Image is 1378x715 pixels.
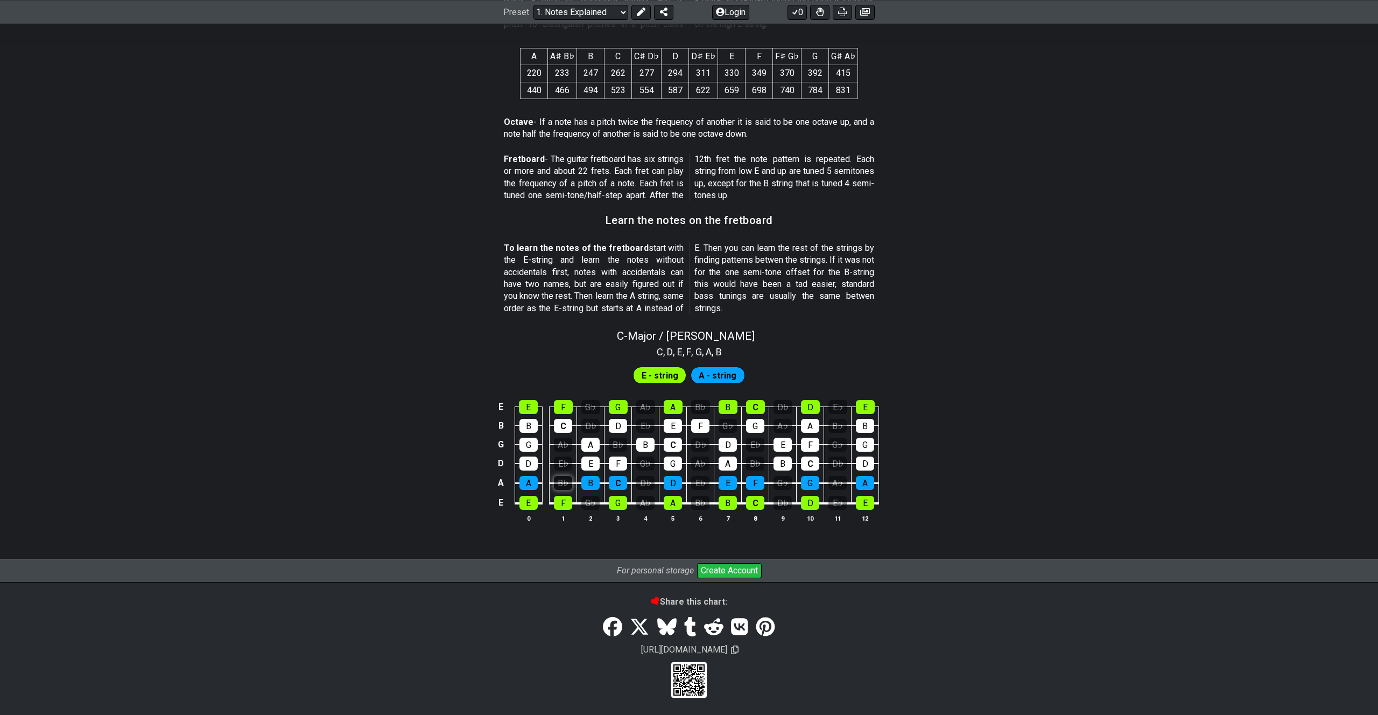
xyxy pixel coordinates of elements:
th: 2 [577,513,604,524]
span: D [667,345,673,359]
div: G♭ [828,438,847,452]
div: G♭ [636,457,655,471]
div: D♭ [774,400,792,414]
div: F [609,457,627,471]
td: 831 [829,82,858,99]
td: 523 [604,82,632,99]
th: 11 [824,513,852,524]
span: , [673,345,677,359]
div: A♭ [636,496,655,510]
a: Tumblr [680,612,700,642]
td: 587 [662,82,689,99]
td: 415 [829,65,858,82]
div: A [856,476,874,490]
td: E [495,398,508,417]
th: 0 [515,513,542,524]
div: B [519,419,538,433]
div: D [856,457,874,471]
th: E [718,48,746,65]
div: A [801,419,819,433]
a: Bluesky [653,612,680,642]
div: F [554,400,573,414]
th: A♯ B♭ [548,48,577,65]
div: C [746,400,765,414]
td: 440 [521,82,548,99]
th: 10 [797,513,824,524]
div: D♭ [828,457,847,471]
td: 277 [632,65,662,82]
div: E [774,438,792,452]
td: 294 [662,65,689,82]
div: B♭ [554,476,572,490]
span: Preset [503,7,529,17]
span: , [663,345,667,359]
span: , [702,345,706,359]
span: B [716,345,722,359]
button: Print [833,4,852,19]
td: 622 [689,82,718,99]
div: B♭ [746,457,764,471]
div: A [719,457,737,471]
th: 4 [632,513,659,524]
span: C [657,345,663,359]
td: B [495,416,508,435]
span: A [706,345,712,359]
button: 0 [788,4,807,19]
th: B [577,48,604,65]
div: B [719,496,737,510]
div: E♭ [746,438,764,452]
div: G [856,438,874,452]
td: D [495,454,508,473]
div: G [609,400,628,414]
button: Create Account [697,563,762,578]
td: 659 [718,82,746,99]
div: Scan to view on your cellphone. [671,662,707,698]
a: Tweet [626,612,653,642]
div: C [746,496,764,510]
h3: Learn the notes on the fretboard [606,214,773,226]
div: B♭ [691,496,709,510]
span: , [683,345,687,359]
span: [URL][DOMAIN_NAME] [639,643,729,656]
div: D [801,400,820,414]
th: 7 [714,513,742,524]
td: 349 [746,65,773,82]
strong: Fretboard [504,154,545,164]
div: F [691,419,709,433]
a: Reddit [700,612,727,642]
span: First enable full edit mode to edit [642,368,678,383]
div: B [774,457,792,471]
div: D♭ [774,496,792,510]
td: 698 [746,82,773,99]
div: D♭ [636,476,655,490]
th: 3 [604,513,632,524]
th: F [746,48,773,65]
div: D [609,419,627,433]
button: Create image [855,4,875,19]
div: A♭ [691,457,709,471]
div: E♭ [828,400,847,414]
th: D [662,48,689,65]
th: 5 [659,513,687,524]
div: A♭ [828,476,847,490]
a: Pinterest [752,612,779,642]
div: B♭ [828,419,847,433]
td: 247 [577,65,604,82]
td: 220 [521,65,548,82]
div: A [664,400,683,414]
div: C [664,438,682,452]
div: E [581,457,600,471]
div: F [554,496,572,510]
td: 494 [577,82,604,99]
div: E [856,400,875,414]
td: 392 [802,65,829,82]
div: B♭ [691,400,710,414]
td: A [495,473,508,493]
span: , [712,345,716,359]
td: 784 [802,82,829,99]
div: B [856,419,874,433]
th: 6 [687,513,714,524]
div: E [519,400,538,414]
div: C [801,457,819,471]
div: E [519,496,538,510]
